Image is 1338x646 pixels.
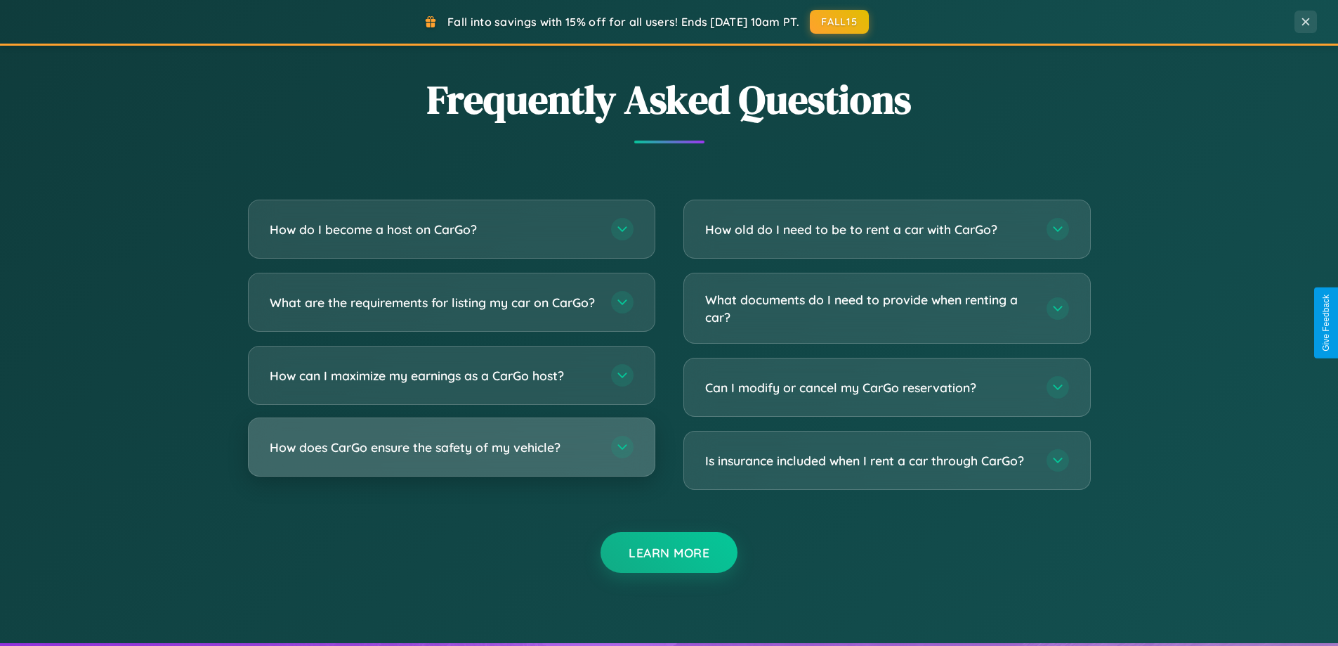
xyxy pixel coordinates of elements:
[705,221,1032,238] h3: How old do I need to be to rent a car with CarGo?
[810,10,869,34] button: FALL15
[270,439,597,456] h3: How does CarGo ensure the safety of my vehicle?
[248,72,1091,127] h2: Frequently Asked Questions
[270,221,597,238] h3: How do I become a host on CarGo?
[705,452,1032,470] h3: Is insurance included when I rent a car through CarGo?
[705,291,1032,325] h3: What documents do I need to provide when renting a car?
[270,367,597,385] h3: How can I maximize my earnings as a CarGo host?
[270,294,597,311] h3: What are the requirements for listing my car on CarGo?
[601,532,737,573] button: Learn More
[1321,295,1331,351] div: Give Feedback
[447,15,799,29] span: Fall into savings with 15% off for all users! Ends [DATE] 10am PT.
[705,379,1032,396] h3: Can I modify or cancel my CarGo reservation?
